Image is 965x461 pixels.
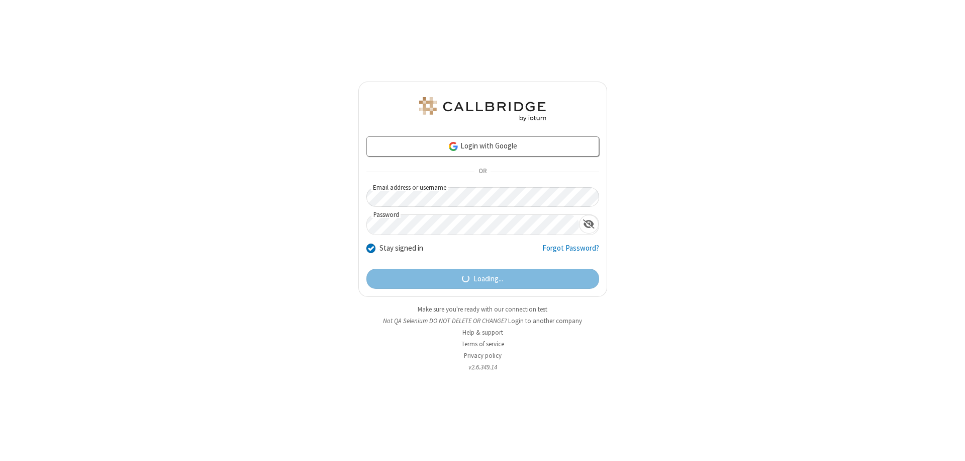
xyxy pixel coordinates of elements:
a: Privacy policy [464,351,502,360]
img: QA Selenium DO NOT DELETE OR CHANGE [417,97,548,121]
img: google-icon.png [448,141,459,152]
div: Show password [579,215,599,234]
a: Help & support [462,328,503,337]
li: Not QA Selenium DO NOT DELETE OR CHANGE? [358,316,607,326]
a: Make sure you're ready with our connection test [418,305,547,314]
a: Terms of service [461,340,504,348]
li: v2.6.349.14 [358,362,607,372]
a: Forgot Password? [542,243,599,262]
input: Email address or username [366,187,599,207]
a: Login with Google [366,136,599,157]
button: Loading... [366,269,599,289]
span: Loading... [473,273,503,285]
label: Stay signed in [379,243,423,254]
span: OR [474,165,491,179]
button: Login to another company [508,316,582,326]
input: Password [367,215,579,235]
